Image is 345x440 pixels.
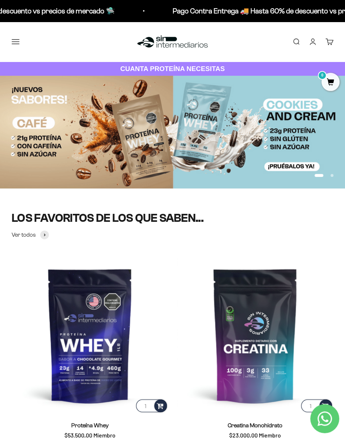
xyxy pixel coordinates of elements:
strong: CUANTA PROTEÍNA NECESITAS [120,65,225,72]
mark: 0 [318,71,327,80]
span: Miembro [93,432,115,439]
img: Creatina Monohidrato [177,257,334,414]
span: $53.500,00 [64,432,92,439]
span: Ver todos [12,230,36,240]
img: Proteína Whey [12,257,168,414]
a: 0 [321,79,340,87]
a: Proteína Whey [71,422,109,428]
a: Creatina Monohidrato [228,422,282,428]
a: Ver todos [12,230,49,240]
span: $23.000,00 [229,432,258,439]
split-lines: LOS FAVORITOS DE LOS QUE SABEN... [12,212,203,224]
span: Miembro [259,432,281,439]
